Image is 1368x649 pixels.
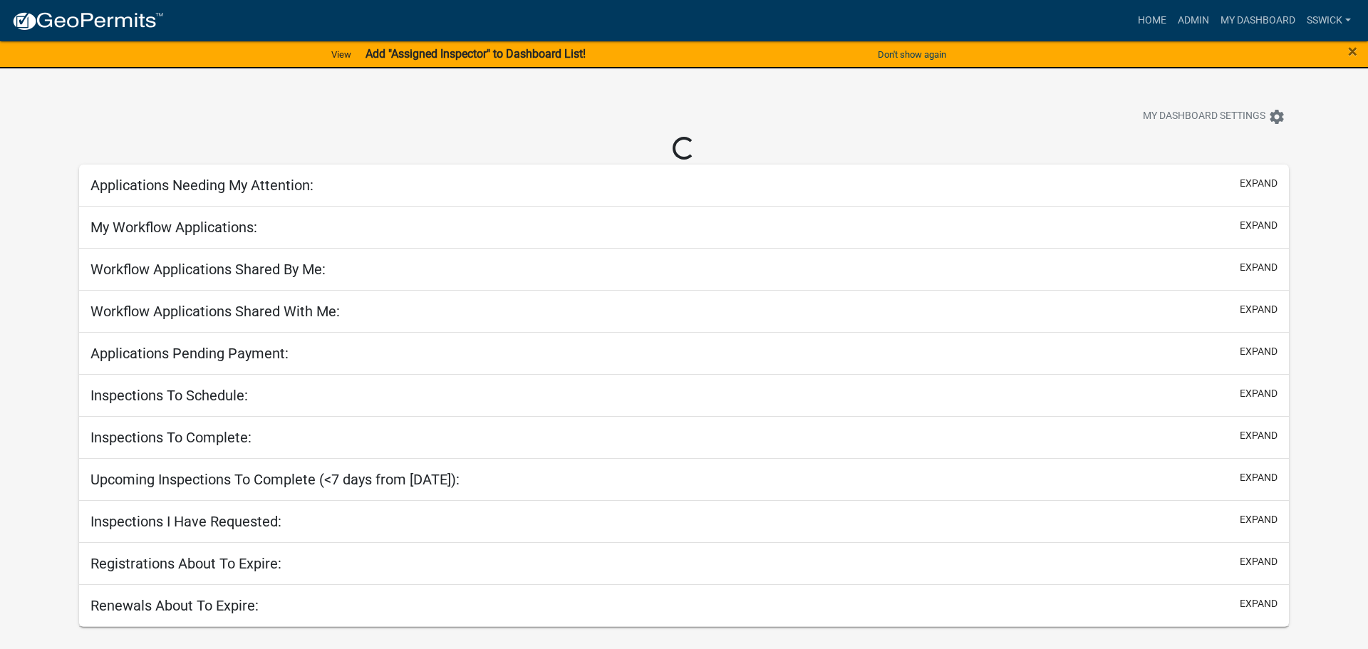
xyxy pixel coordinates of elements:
[1240,554,1278,569] button: expand
[1143,108,1265,125] span: My Dashboard Settings
[366,47,586,61] strong: Add "Assigned Inspector" to Dashboard List!
[90,513,281,530] h5: Inspections I Have Requested:
[90,219,257,236] h5: My Workflow Applications:
[90,429,252,446] h5: Inspections To Complete:
[1348,41,1357,61] span: ×
[90,177,313,194] h5: Applications Needing My Attention:
[1240,428,1278,443] button: expand
[1131,103,1297,130] button: My Dashboard Settingssettings
[1240,470,1278,485] button: expand
[90,303,340,320] h5: Workflow Applications Shared With Me:
[1240,176,1278,191] button: expand
[1240,596,1278,611] button: expand
[90,471,460,488] h5: Upcoming Inspections To Complete (<7 days from [DATE]):
[1240,512,1278,527] button: expand
[90,345,289,362] h5: Applications Pending Payment:
[1268,108,1285,125] i: settings
[1172,7,1215,34] a: Admin
[90,597,259,614] h5: Renewals About To Expire:
[1240,260,1278,275] button: expand
[90,555,281,572] h5: Registrations About To Expire:
[1215,7,1301,34] a: My Dashboard
[326,43,357,66] a: View
[1240,218,1278,233] button: expand
[1240,386,1278,401] button: expand
[1301,7,1357,34] a: sswick
[1240,344,1278,359] button: expand
[1132,7,1172,34] a: Home
[1348,43,1357,60] button: Close
[90,261,326,278] h5: Workflow Applications Shared By Me:
[872,43,952,66] button: Don't show again
[1240,302,1278,317] button: expand
[90,387,248,404] h5: Inspections To Schedule:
